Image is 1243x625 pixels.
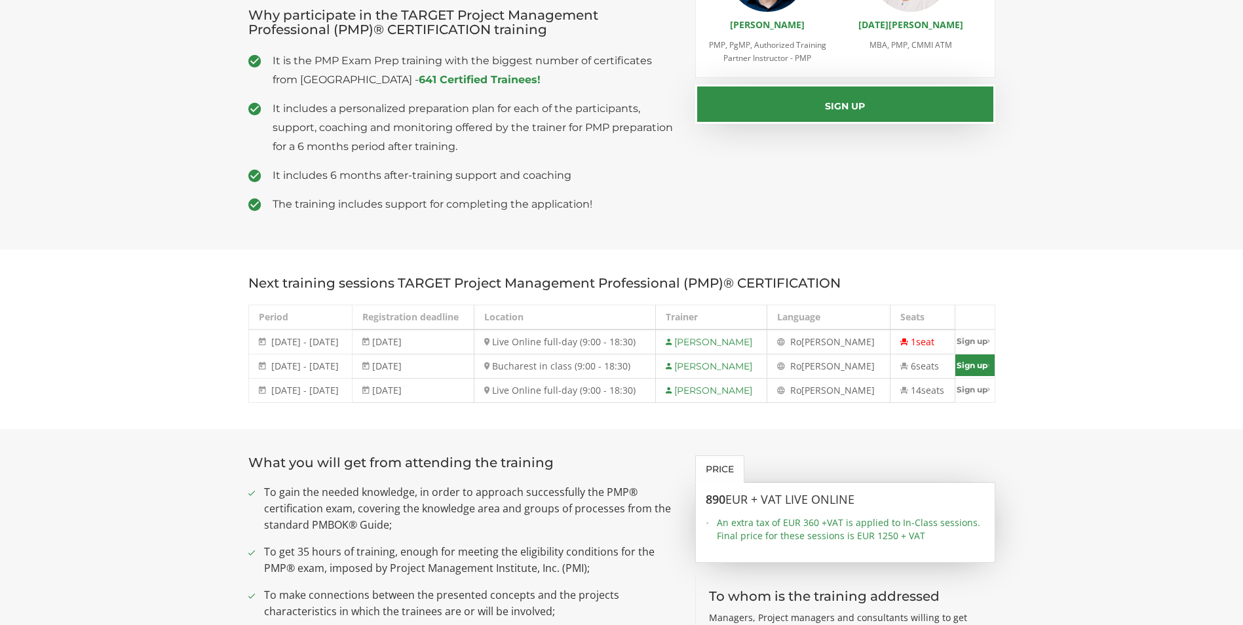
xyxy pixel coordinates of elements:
[916,335,934,348] span: seat
[790,384,801,396] span: Ro
[474,305,656,330] th: Location
[921,384,944,396] span: seats
[801,335,875,348] span: [PERSON_NAME]
[890,305,955,330] th: Seats
[353,330,474,354] td: [DATE]
[248,305,353,330] th: Period
[353,379,474,403] td: [DATE]
[248,8,676,37] h3: Why participate in the TARGET Project Management Professional (PMP)® CERTIFICATION training
[955,330,995,352] a: Sign up
[695,85,995,124] button: Sign up
[273,99,676,156] span: It includes a personalized preparation plan for each of the participants, support, coaching and m...
[656,354,767,379] td: [PERSON_NAME]
[730,18,805,31] a: [PERSON_NAME]
[790,335,801,348] span: Ro
[870,39,952,50] span: MBA, PMP, CMMI ATM
[725,491,854,507] span: EUR + VAT LIVE ONLINE
[419,73,541,86] a: 641 Certified Trainees!
[890,379,955,403] td: 14
[474,330,656,354] td: Live Online full-day (9:00 - 18:30)
[273,51,676,89] span: It is the PMP Exam Prep training with the biggest number of certificates from [GEOGRAPHIC_DATA] -
[248,455,676,470] h3: What you will get from attending the training
[264,587,676,620] span: To make connections between the presented concepts and the projects characteristics in which the ...
[695,455,744,483] a: Price
[790,360,801,372] span: Ro
[271,384,339,396] span: [DATE] - [DATE]
[271,360,339,372] span: [DATE] - [DATE]
[656,330,767,354] td: [PERSON_NAME]
[709,39,826,64] span: PMP, PgMP, Authorized Training Partner Instructor - PMP
[709,589,982,603] h3: To whom is the training addressed
[656,379,767,403] td: [PERSON_NAME]
[656,305,767,330] th: Trainer
[353,305,474,330] th: Registration deadline
[271,335,339,348] span: [DATE] - [DATE]
[916,360,939,372] span: seats
[801,360,875,372] span: [PERSON_NAME]
[474,379,656,403] td: Live Online full-day (9:00 - 18:30)
[801,384,875,396] span: [PERSON_NAME]
[273,166,676,185] span: It includes 6 months after-training support and coaching
[890,354,955,379] td: 6
[474,354,656,379] td: Bucharest in class (9:00 - 18:30)
[264,484,676,533] span: To gain the needed knowledge, in order to approach successfully the PMP® certification exam, cove...
[264,544,676,577] span: To get 35 hours of training, enough for meeting the eligibility conditions for the PMP® exam, imp...
[717,516,985,542] span: An extra tax of EUR 360 +VAT is applied to In-Class sessions. Final price for these sessions is E...
[706,493,985,506] h3: 890
[767,305,890,330] th: Language
[248,276,995,290] h3: Next training sessions TARGET Project Management Professional (PMP)® CERTIFICATION
[858,18,963,31] a: [DATE][PERSON_NAME]
[955,379,995,400] a: Sign up
[890,330,955,354] td: 1
[353,354,474,379] td: [DATE]
[955,354,995,376] a: Sign up
[273,195,676,214] span: The training includes support for completing the application!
